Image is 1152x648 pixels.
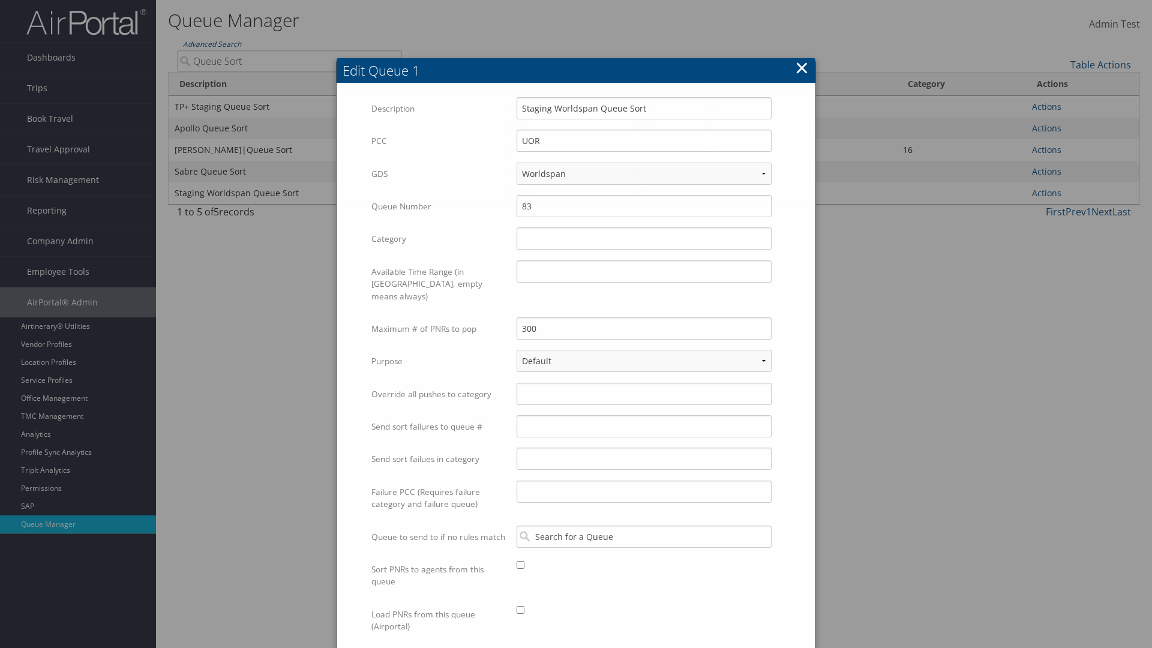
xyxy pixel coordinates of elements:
label: Send sort failues in category [371,448,508,470]
label: Override all pushes to category [371,383,508,406]
input: Search for a Queue [517,526,772,548]
label: Failure PCC (Requires failure category and failure queue) [371,481,508,516]
label: Category [371,227,508,250]
label: Available Time Range (in [GEOGRAPHIC_DATA], empty means always) [371,260,508,308]
label: Queue Number [371,195,508,218]
label: GDS [371,163,508,185]
label: Description [371,97,508,120]
label: Purpose [371,350,508,373]
label: Sort PNRs to agents from this queue [371,558,508,593]
label: Send sort failures to queue # [371,415,508,438]
label: Maximum # of PNRs to pop [371,317,508,340]
button: × [795,56,809,80]
div: Edit Queue 1 [343,61,815,80]
label: Queue to send to if no rules match [371,526,508,548]
label: Load PNRs from this queue (Airportal) [371,603,508,638]
label: PCC [371,130,508,152]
